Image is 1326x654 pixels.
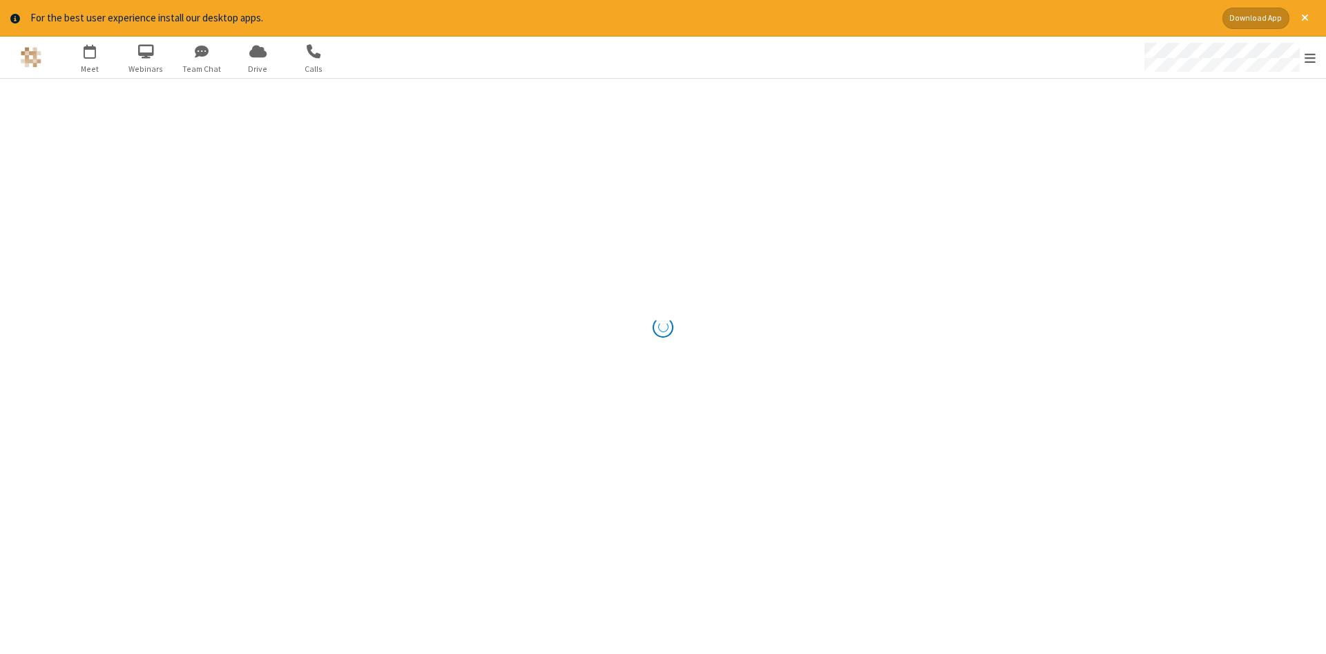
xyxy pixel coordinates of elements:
span: Drive [232,63,284,75]
span: Meet [64,63,116,75]
button: Close alert [1294,8,1316,29]
button: Logo [5,37,57,78]
div: For the best user experience install our desktop apps. [30,10,1212,26]
span: Team Chat [176,63,228,75]
span: Webinars [120,63,172,75]
button: Download App [1222,8,1289,29]
div: Open menu [1131,37,1326,78]
img: QA Selenium DO NOT DELETE OR CHANGE [21,47,41,68]
span: Calls [288,63,340,75]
